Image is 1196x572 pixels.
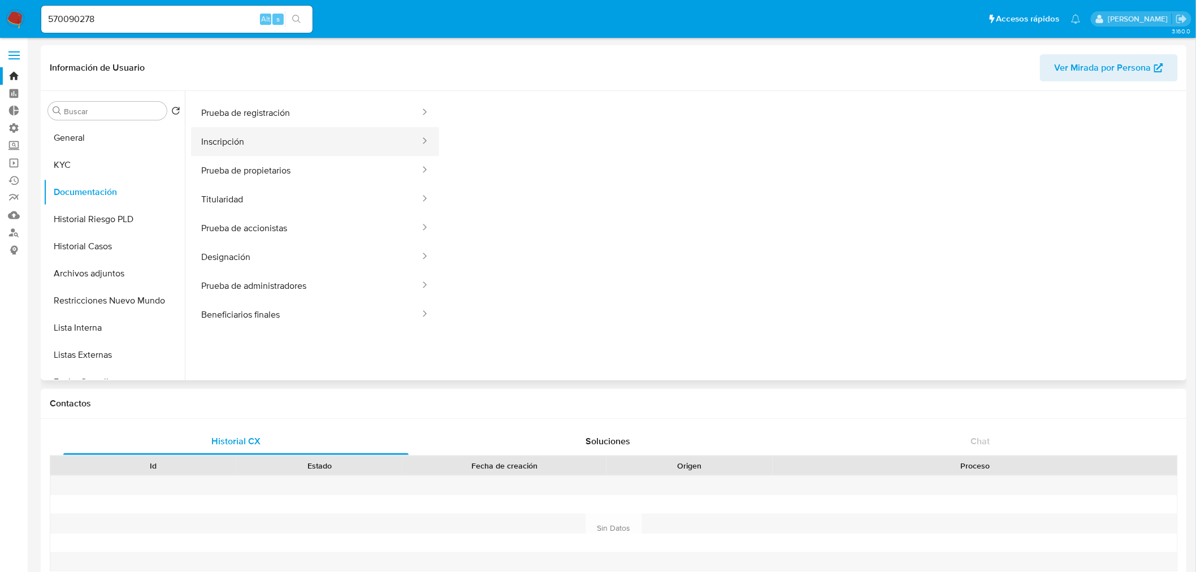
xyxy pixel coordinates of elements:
[50,62,145,73] h1: Información de Usuario
[44,124,185,151] button: General
[78,460,228,471] div: Id
[996,13,1060,25] span: Accesos rápidos
[44,287,185,314] button: Restricciones Nuevo Mundo
[44,233,185,260] button: Historial Casos
[1108,14,1172,24] p: ignacio.bagnardi@mercadolibre.com
[1176,13,1188,25] a: Salir
[211,435,261,448] span: Historial CX
[781,460,1169,471] div: Proceso
[44,179,185,206] button: Documentación
[44,206,185,233] button: Historial Riesgo PLD
[44,151,185,179] button: KYC
[285,11,308,27] button: search-icon
[244,460,395,471] div: Estado
[1040,54,1178,81] button: Ver Mirada por Persona
[971,435,990,448] span: Chat
[614,460,765,471] div: Origen
[44,341,185,369] button: Listas Externas
[1055,54,1151,81] span: Ver Mirada por Persona
[1071,14,1081,24] a: Notificaciones
[50,398,1178,409] h1: Contactos
[41,12,313,27] input: Buscar usuario o caso...
[64,106,162,116] input: Buscar
[410,460,599,471] div: Fecha de creación
[276,14,280,24] span: s
[44,314,185,341] button: Lista Interna
[44,260,185,287] button: Archivos adjuntos
[261,14,270,24] span: Alt
[53,106,62,115] button: Buscar
[171,106,180,119] button: Volver al orden por defecto
[44,369,185,396] button: Fecha Compliant
[586,435,631,448] span: Soluciones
